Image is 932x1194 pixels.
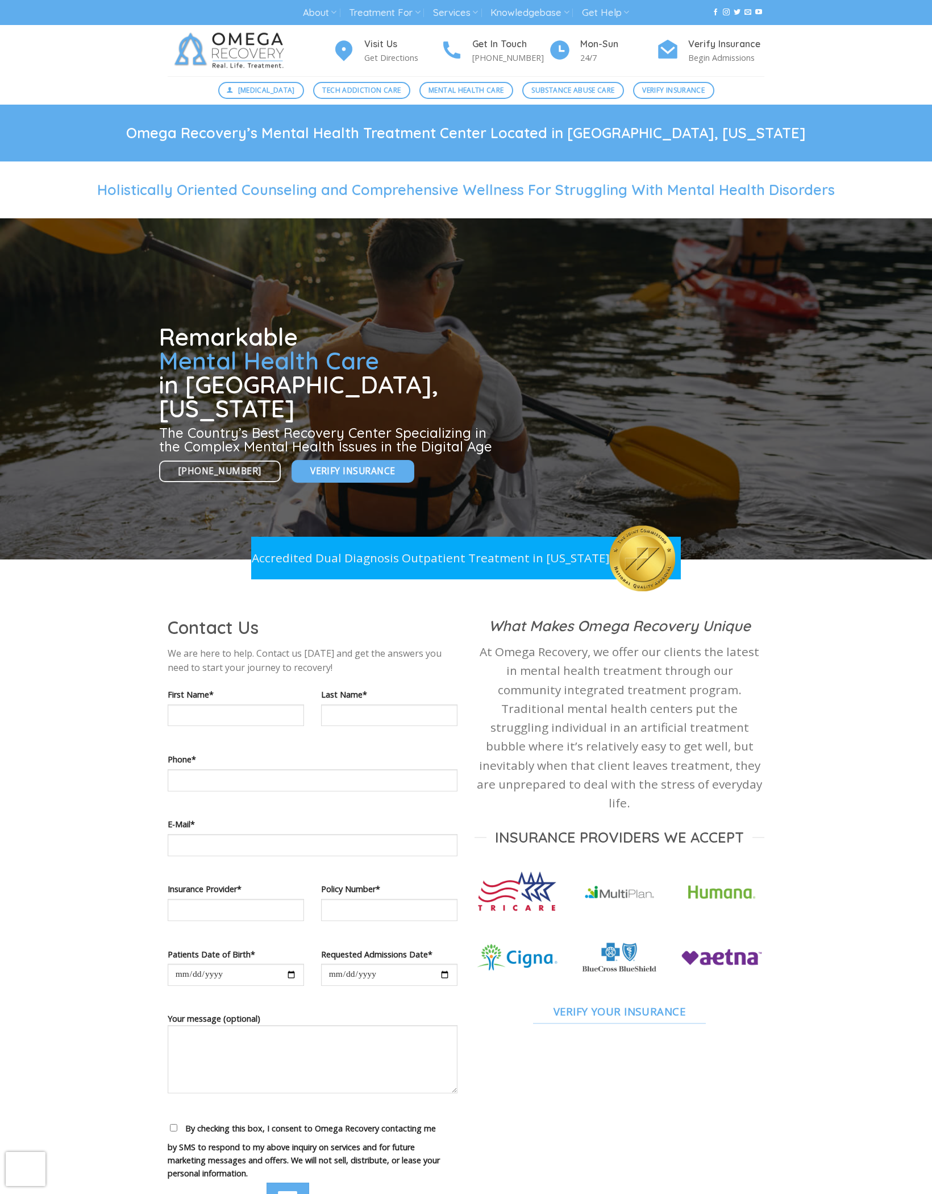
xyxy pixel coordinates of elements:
[734,9,740,16] a: Follow on Twitter
[168,25,296,76] img: Omega Recovery
[688,51,764,64] p: Begin Admissions
[656,37,764,65] a: Verify Insurance Begin Admissions
[97,181,835,198] span: Holistically Oriented Counseling and Comprehensive Wellness For Struggling With Mental Health Dis...
[322,85,401,96] span: Tech Addiction Care
[321,688,457,701] label: Last Name*
[321,948,457,961] label: Requested Admissions Date*
[642,85,705,96] span: Verify Insurance
[419,82,513,99] a: Mental Health Care
[475,642,764,812] p: At Omega Recovery, we offer our clients the latest in mental health treatment through our communi...
[321,882,457,896] label: Policy Number*
[251,549,609,567] p: Accredited Dual Diagnosis Outpatient Treatment in [US_STATE]
[490,2,569,23] a: Knowledgebase
[170,1124,177,1131] input: By checking this box, I consent to Omega Recovery contacting me by SMS to respond to my above inq...
[744,9,751,16] a: Send us an email
[349,2,420,23] a: Treatment For
[159,426,497,453] h3: The Country’s Best Recovery Center Specializing in the Complex Mental Health Issues in the Digita...
[633,82,714,99] a: Verify Insurance
[580,51,656,64] p: 24/7
[168,616,259,639] span: Contact Us
[168,948,304,961] label: Patients Date of Birth*
[168,1012,457,1101] label: Your message (optional)
[168,646,457,675] p: We are here to help. Contact us [DATE] and get the answers you need to start your journey to reco...
[433,2,478,23] a: Services
[310,464,395,478] span: Verify Insurance
[168,818,457,831] label: E-Mail*
[475,998,764,1025] a: Verify Your Insurance
[712,9,719,16] a: Follow on Facebook
[531,85,614,96] span: Substance Abuse Care
[159,346,379,376] span: Mental Health Care
[168,688,304,701] label: First Name*
[364,51,440,64] p: Get Directions
[238,85,295,96] span: [MEDICAL_DATA]
[332,37,440,65] a: Visit Us Get Directions
[554,1003,686,1019] span: Verify Your Insurance
[580,37,656,52] h4: Mon-Sun
[168,1025,457,1093] textarea: Your message (optional)
[178,464,261,478] span: [PHONE_NUMBER]
[168,882,304,896] label: Insurance Provider*
[364,37,440,52] h4: Visit Us
[755,9,762,16] a: Follow on YouTube
[303,2,336,23] a: About
[440,37,548,65] a: Get In Touch [PHONE_NUMBER]
[688,37,764,52] h4: Verify Insurance
[495,828,744,847] span: Insurance Providers we Accept
[292,460,414,482] a: Verify Insurance
[168,753,457,766] label: Phone*
[313,82,410,99] a: Tech Addiction Care
[472,37,548,52] h4: Get In Touch
[582,2,629,23] a: Get Help
[472,51,548,64] p: [PHONE_NUMBER]
[522,82,624,99] a: Substance Abuse Care
[489,616,751,635] strong: What Makes Omega Recovery Unique
[168,1123,440,1179] span: By checking this box, I consent to Omega Recovery contacting me by SMS to respond to my above inq...
[159,325,497,421] h1: Remarkable in [GEOGRAPHIC_DATA], [US_STATE]
[723,9,730,16] a: Follow on Instagram
[218,82,305,99] a: [MEDICAL_DATA]
[428,85,504,96] span: Mental Health Care
[159,461,281,483] a: [PHONE_NUMBER]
